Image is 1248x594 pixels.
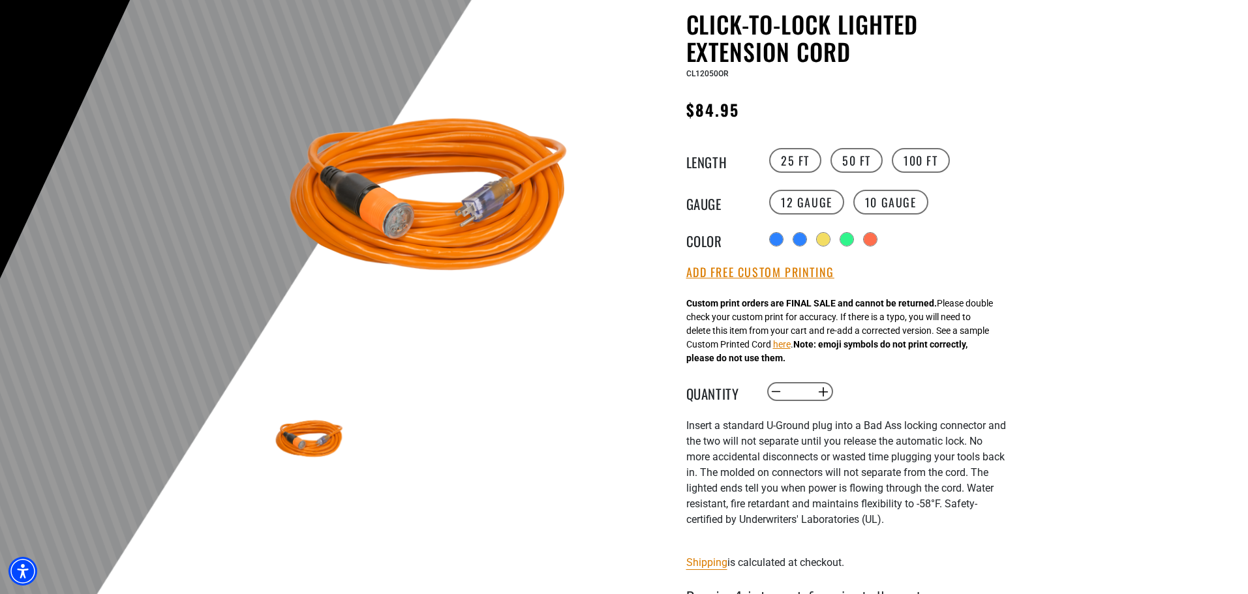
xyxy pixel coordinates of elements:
label: 100 FT [892,148,950,173]
label: 12 Gauge [769,190,844,215]
div: Please double check your custom print for accuracy. If there is a typo, you will need to delete t... [686,297,993,365]
span: CL12050OR [686,69,729,78]
button: Add Free Custom Printing [686,265,834,280]
span: nsert a standard U-Ground plug into a Bad Ass locking connector and the two will not separate unt... [686,419,1006,526]
button: here [773,338,791,351]
a: Shipping [686,556,727,569]
legend: Gauge [686,194,752,211]
strong: Note: emoji symbols do not print correctly, please do not use them. [686,339,967,363]
label: 25 FT [769,148,821,173]
label: 50 FT [830,148,883,173]
img: orange [271,402,347,478]
img: orange [271,44,586,358]
label: 10 Gauge [853,190,928,215]
div: is calculated at checkout. [686,554,1006,571]
strong: Custom print orders are FINAL SALE and cannot be returned. [686,298,937,308]
div: I [686,418,1006,543]
label: Quantity [686,383,752,400]
h1: Click-to-Lock Lighted Extension Cord [686,10,1006,65]
legend: Color [686,231,752,248]
span: $84.95 [686,98,739,121]
legend: Length [686,152,752,169]
div: Accessibility Menu [8,557,37,586]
